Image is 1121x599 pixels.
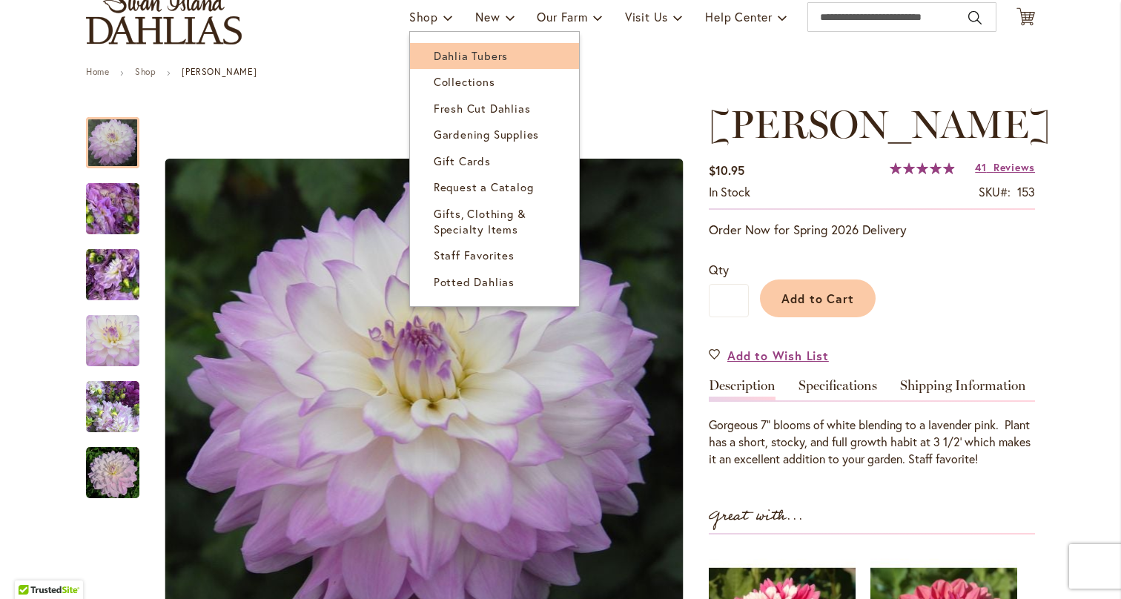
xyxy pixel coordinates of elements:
[434,127,539,142] span: Gardening Supplies
[475,9,500,24] span: New
[182,66,257,77] strong: [PERSON_NAME]
[410,148,579,174] a: Gift Cards
[709,184,750,199] span: In stock
[434,74,495,89] span: Collections
[760,279,876,317] button: Add to Cart
[709,347,829,364] a: Add to Wish List
[86,446,139,500] img: MIKAYLA MIRANDA
[625,9,668,24] span: Visit Us
[537,9,587,24] span: Our Farm
[86,102,154,168] div: MIKAYLA MIRANDA
[86,380,139,434] img: MIKAYLA MIRANDA
[1017,184,1035,201] div: 153
[135,66,156,77] a: Shop
[727,347,829,364] span: Add to Wish List
[59,169,166,249] img: MIKAYLA MIRANDA
[890,162,955,174] div: 99%
[86,432,139,498] div: MIKAYLA MIRANDA
[709,162,744,178] span: $10.95
[709,101,1051,148] span: [PERSON_NAME]
[709,221,1035,239] p: Order Now for Spring 2026 Delivery
[86,168,154,234] div: MIKAYLA MIRANDA
[705,9,773,24] span: Help Center
[434,248,515,262] span: Staff Favorites
[709,417,1035,468] div: Gorgeous 7" blooms of white blending to a lavender pink. Plant has a short, stocky, and full grow...
[434,101,531,116] span: Fresh Cut Dahlias
[709,379,1035,468] div: Detailed Product Info
[993,160,1035,174] span: Reviews
[434,206,526,236] span: Gifts, Clothing & Specialty Items
[975,160,986,174] span: 41
[86,300,154,366] div: MIKAYLA MIRANDA
[709,184,750,201] div: Availability
[86,314,139,368] img: MIKAYLA MIRANDA
[434,274,515,289] span: Potted Dahlias
[11,546,53,588] iframe: Launch Accessibility Center
[59,235,166,315] img: MIKAYLA MIRANDA
[409,9,438,24] span: Shop
[434,48,508,63] span: Dahlia Tubers
[798,379,877,400] a: Specifications
[709,262,729,277] span: Qty
[781,291,855,306] span: Add to Cart
[975,160,1035,174] a: 41 Reviews
[86,366,154,432] div: MIKAYLA MIRANDA
[900,379,1026,400] a: Shipping Information
[709,379,776,400] a: Description
[434,179,534,194] span: Request a Catalog
[86,234,154,300] div: MIKAYLA MIRANDA
[709,504,804,529] strong: Great with...
[979,184,1011,199] strong: SKU
[86,66,109,77] a: Home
